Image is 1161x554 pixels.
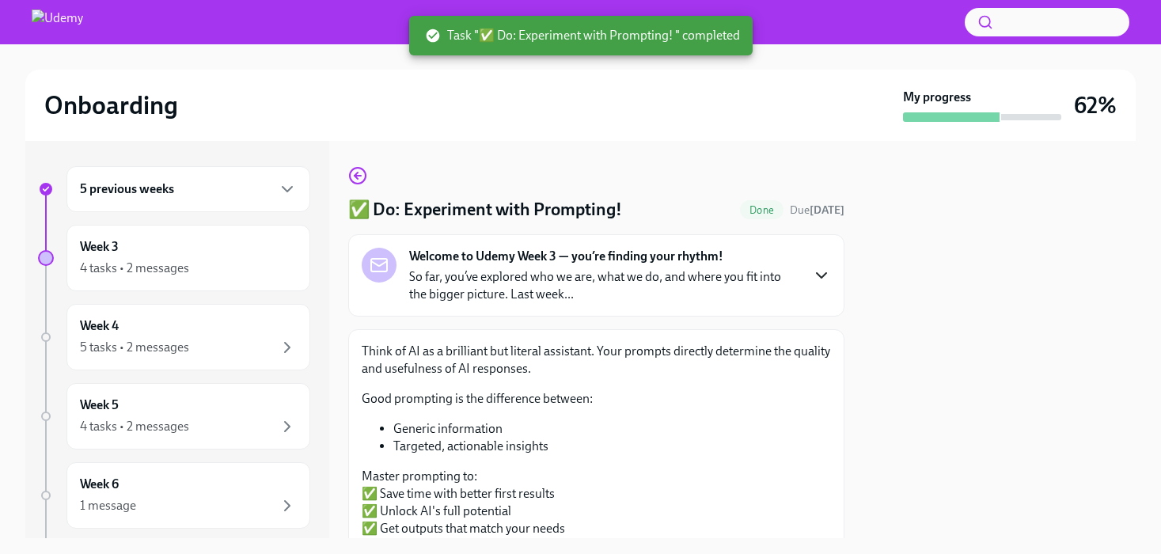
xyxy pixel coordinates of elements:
[38,304,310,370] a: Week 45 tasks • 2 messages
[393,420,831,438] li: Generic information
[38,462,310,529] a: Week 61 message
[409,268,799,303] p: So far, you’ve explored who we are, what we do, and where you fit into the bigger picture. Last w...
[348,198,622,222] h4: ✅ Do: Experiment with Prompting!
[740,204,783,216] span: Done
[903,89,971,106] strong: My progress
[790,203,844,217] span: Due
[409,248,723,265] strong: Welcome to Udemy Week 3 — you’re finding your rhythm!
[38,383,310,450] a: Week 54 tasks • 2 messages
[80,260,189,277] div: 4 tasks • 2 messages
[80,238,119,256] h6: Week 3
[362,390,831,408] p: Good prompting is the difference between:
[80,397,119,414] h6: Week 5
[810,203,844,217] strong: [DATE]
[44,89,178,121] h2: Onboarding
[38,225,310,291] a: Week 34 tasks • 2 messages
[80,339,189,356] div: 5 tasks • 2 messages
[32,9,83,35] img: Udemy
[362,468,831,537] p: Master prompting to: ✅ Save time with better first results ✅ Unlock AI's full potential ✅ Get out...
[1074,91,1117,120] h3: 62%
[80,497,136,514] div: 1 message
[66,166,310,212] div: 5 previous weeks
[80,418,189,435] div: 4 tasks • 2 messages
[80,180,174,198] h6: 5 previous weeks
[80,476,119,493] h6: Week 6
[362,343,831,378] p: Think of AI as a brilliant but literal assistant. Your prompts directly determine the quality and...
[393,438,831,455] li: Targeted, actionable insights
[80,317,119,335] h6: Week 4
[425,27,740,44] span: Task "✅ Do: Experiment with Prompting! " completed
[790,203,844,218] span: September 13th, 2025 10:00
